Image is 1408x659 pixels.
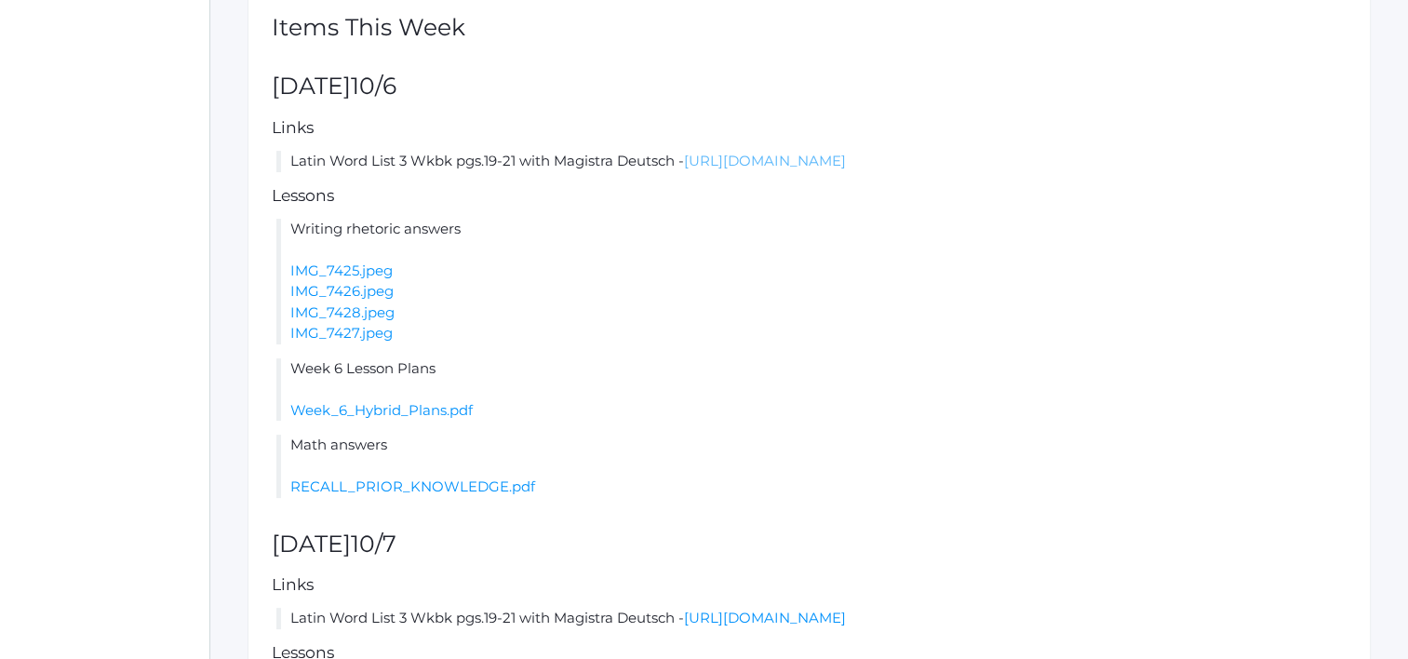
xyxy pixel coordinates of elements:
[351,530,396,558] span: 10/7
[290,282,394,300] a: IMG_7426.jpeg
[276,358,1347,422] li: Week 6 Lesson Plans
[290,477,535,495] a: RECALL_PRIOR_KNOWLEDGE.pdf
[290,262,393,279] a: IMG_7425.jpeg
[276,608,1347,629] li: Latin Word List 3 Wkbk pgs.19-21 with Magistra Deutsch -
[276,219,1347,344] li: Writing rhetoric answers
[684,609,846,626] a: [URL][DOMAIN_NAME]
[272,74,1347,100] h2: [DATE]
[272,119,1347,137] h5: Links
[290,303,395,321] a: IMG_7428.jpeg
[351,72,396,100] span: 10/6
[272,576,1347,594] h5: Links
[276,151,1347,172] li: Latin Word List 3 Wkbk pgs.19-21 with Magistra Deutsch -
[290,401,473,419] a: Week_6_Hybrid_Plans.pdf
[684,152,846,169] a: [URL][DOMAIN_NAME]
[272,531,1347,558] h2: [DATE]
[272,187,1347,205] h5: Lessons
[276,435,1347,498] li: Math answers
[290,324,393,342] a: IMG_7427.jpeg
[272,15,1347,41] h2: Items This Week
